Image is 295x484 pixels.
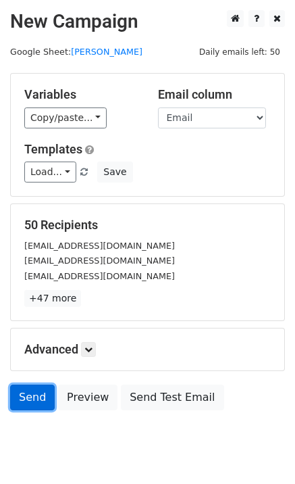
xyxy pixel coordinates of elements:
small: [EMAIL_ADDRESS][DOMAIN_NAME] [24,241,175,251]
h5: Variables [24,87,138,102]
small: [EMAIL_ADDRESS][DOMAIN_NAME] [24,256,175,266]
a: +47 more [24,290,81,307]
a: Send Test Email [121,385,223,410]
a: Copy/paste... [24,107,107,128]
small: Google Sheet: [10,47,142,57]
a: Templates [24,142,82,156]
iframe: Chat Widget [227,419,295,484]
button: Save [97,162,132,183]
h2: New Campaign [10,10,285,33]
h5: Advanced [24,342,271,357]
a: Send [10,385,55,410]
span: Daily emails left: 50 [194,45,285,59]
h5: 50 Recipients [24,218,271,233]
a: Daily emails left: 50 [194,47,285,57]
a: [PERSON_NAME] [71,47,142,57]
a: Preview [58,385,117,410]
small: [EMAIL_ADDRESS][DOMAIN_NAME] [24,271,175,281]
h5: Email column [158,87,271,102]
a: Load... [24,162,76,183]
